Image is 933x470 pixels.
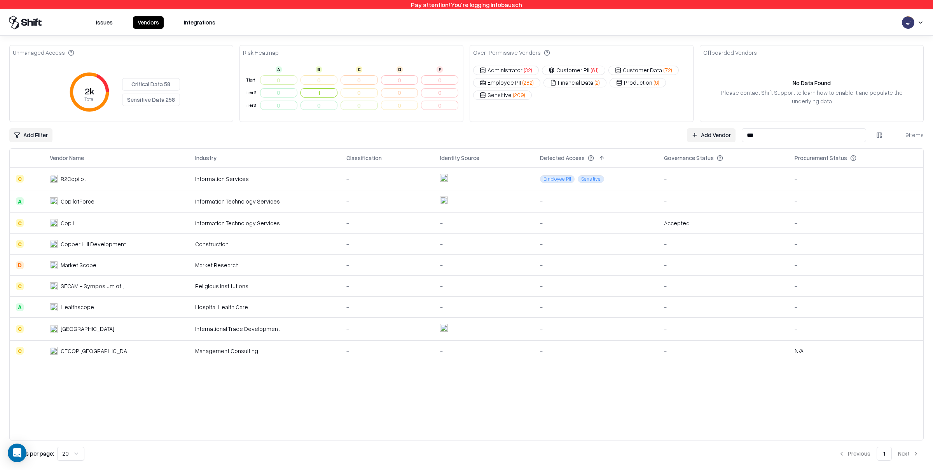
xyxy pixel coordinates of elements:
[440,347,528,355] div: -
[50,219,58,227] img: Copli
[16,240,24,248] div: C
[276,66,282,73] div: A
[524,66,532,74] span: ( 32 )
[540,325,652,333] div: -
[16,325,24,333] div: C
[893,131,924,139] div: 9 items
[346,261,428,269] div: -
[346,197,428,205] div: -
[522,78,534,87] span: ( 282 )
[195,175,334,183] div: Information Services
[195,197,334,205] div: Information Technology Services
[61,303,94,311] div: Healthscope
[245,102,257,109] div: Tier 3
[664,325,782,333] div: -
[440,174,448,182] img: entra.microsoft.com
[195,282,334,290] div: Religious Institutions
[540,303,652,311] div: -
[664,347,782,355] div: -
[61,197,94,205] div: CopilotForce
[16,282,24,290] div: C
[540,347,652,355] div: -
[91,16,117,29] button: Issues
[664,240,782,248] div: -
[195,261,334,269] div: Market Research
[440,197,448,204] img: microsoft365.com
[61,347,131,355] div: CECOP [GEOGRAPHIC_DATA]
[195,219,334,227] div: Information Technology Services
[578,175,604,183] span: Sensitive
[243,49,279,57] div: Risk Heatmap
[610,78,666,87] button: Production(6)
[346,175,428,183] div: -
[13,49,74,57] div: Unmanaged Access
[664,261,782,269] div: -
[795,282,917,290] div: -
[834,447,924,461] nav: pagination
[664,66,672,74] span: ( 72 )
[540,219,652,227] div: -
[664,282,782,290] div: -
[664,219,690,227] div: Accepted
[346,219,428,227] div: -
[16,197,24,205] div: A
[179,16,220,29] button: Integrations
[795,197,917,205] div: -
[245,89,257,96] div: Tier 2
[795,154,847,162] div: Procurement Status
[788,340,923,361] td: N/A
[540,154,585,162] div: Detected Access
[440,240,528,248] div: -
[719,89,905,105] div: Please contact Shift Support to learn how to enable it and populate the underlying data
[440,219,528,227] div: -
[9,449,54,458] p: Results per page:
[542,66,605,75] button: Customer PII(61)
[61,175,86,183] div: R2Copilot
[84,85,94,96] tspan: 2k
[591,66,599,74] span: ( 61 )
[513,91,525,99] span: ( 209 )
[195,154,217,162] div: Industry
[595,78,600,87] span: ( 2 )
[301,88,338,97] button: 1
[795,175,917,183] div: -
[61,219,74,227] div: Copli
[61,282,131,290] div: SECAM - Symposium of [DEMOGRAPHIC_DATA] of [GEOGRAPHIC_DATA] and [GEOGRAPHIC_DATA]
[9,128,52,142] button: Add Filter
[346,325,428,333] div: -
[356,66,362,73] div: C
[440,282,528,290] div: -
[397,66,403,73] div: D
[473,66,539,75] button: Administrator(32)
[8,444,26,462] div: Open Intercom Messenger
[664,303,782,311] div: -
[795,325,917,333] div: -
[664,175,782,183] div: -
[346,347,428,355] div: -
[61,325,114,333] div: [GEOGRAPHIC_DATA]
[664,197,782,205] div: -
[540,240,652,248] div: -
[795,219,917,227] div: -
[346,154,382,162] div: Classification
[195,303,334,311] div: Hospital Health Care
[687,128,736,142] a: Add Vendor
[664,154,714,162] div: Governance Status
[122,94,180,106] button: Sensitive Data 258
[877,447,892,461] button: 1
[50,325,58,333] img: Copper Hill
[50,154,84,162] div: Vendor Name
[543,78,606,87] button: Financial Data(2)
[50,240,58,248] img: Copper Hill Development Inc
[16,175,24,183] div: C
[316,66,322,73] div: B
[540,197,652,205] div: -
[61,240,131,248] div: Copper Hill Development Inc
[540,175,575,183] span: Employee PII
[50,303,58,311] img: Healthscope
[195,325,334,333] div: International Trade Development
[440,324,448,332] img: entra.microsoft.com
[654,78,659,87] span: ( 6 )
[795,240,917,248] div: -
[84,96,94,102] tspan: Total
